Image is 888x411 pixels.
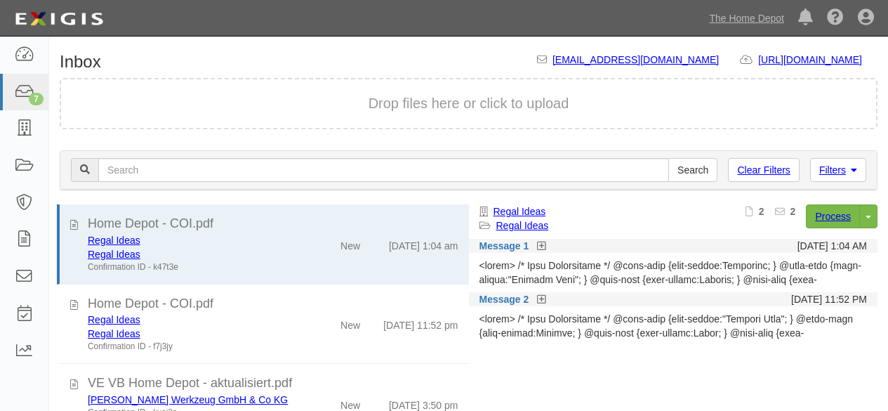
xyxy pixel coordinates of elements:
a: Regal Ideas [496,220,549,231]
a: Clear Filters [728,158,799,182]
div: Confirmation ID - f7j3jy [88,341,295,353]
i: Help Center - Complianz [827,10,844,27]
a: Filters [810,158,866,182]
img: logo-5460c22ac91f19d4615b14bd174203de0afe785f0fc80cf4dbbc73dc1793850b.png [11,6,107,32]
div: Message 1 [DATE] 1:04 AM [469,239,878,253]
div: New [340,313,360,332]
input: Search [668,158,717,182]
div: [DATE] 1:04 am [389,233,458,253]
div: [DATE] 11:52 PM [791,292,867,306]
a: The Home Depot [702,4,791,32]
a: [URL][DOMAIN_NAME] [758,54,877,65]
a: Process [806,204,860,228]
h1: Inbox [60,53,101,71]
a: [EMAIL_ADDRESS][DOMAIN_NAME] [552,54,719,65]
a: Message 2 [479,292,529,306]
a: Regal Ideas [493,206,546,217]
div: Regal Ideas [88,313,295,327]
div: Home Depot - COI.pdf [88,295,458,313]
div: <lorem> /* Ipsu Dolorsitame */ @cons-adip {elit-seddoe:Temporinc; } @utla-etdo {magn-aliqua:"Enim... [479,259,868,287]
div: New [340,233,360,253]
div: [DATE] 1:04 AM [797,239,867,253]
div: Home Depot - COI.pdf [88,215,458,233]
b: 2 [759,206,764,217]
div: Regal Ideas [88,233,295,247]
button: Drop files here or click to upload [369,93,569,114]
div: 7 [29,93,44,105]
div: Regal Ideas [88,327,295,341]
div: Message 2 [DATE] 11:52 PM [469,292,878,306]
input: Search [98,158,669,182]
a: Regal Ideas [88,314,140,325]
a: [PERSON_NAME] Werkzeug GmbH & Co KG [88,394,288,405]
div: Regal Ideas [88,247,295,261]
a: Regal Ideas [88,235,140,246]
div: VE VB Home Depot - aktualisiert.pdf [88,374,458,393]
div: Adler Werkzeug GmbH & Co KG [88,393,295,407]
b: 2 [790,206,796,217]
div: Confirmation ID - k47t3e [88,261,295,273]
a: Regal Ideas [88,328,140,339]
div: <lorem> /* Ipsu Dolorsitame */ @cons-adip {elit-seddoe:"Tempori Utla"; } @etdo-magn {aliq-enimad:... [479,312,868,340]
a: Message 1 [479,239,529,253]
a: Regal Ideas [88,249,140,260]
div: [DATE] 11:52 pm [383,313,458,332]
